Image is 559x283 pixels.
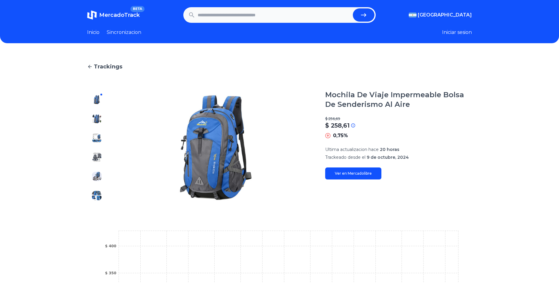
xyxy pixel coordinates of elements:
[92,152,102,162] img: Mochila De Viaje Impermeable Bolsa De Senderismo Al Aire
[92,95,102,104] img: Mochila De Viaje Impermeable Bolsa De Senderismo Al Aire
[92,191,102,200] img: Mochila De Viaje Impermeable Bolsa De Senderismo Al Aire
[409,13,417,17] img: Argentina
[325,121,350,130] p: $ 258,61
[87,10,97,20] img: MercadoTrack
[92,114,102,124] img: Mochila De Viaje Impermeable Bolsa De Senderismo Al Aire
[380,147,399,152] span: 20 horas
[325,147,379,152] span: Ultima actualizacion hace
[333,132,348,139] p: 0,75%
[92,133,102,143] img: Mochila De Viaje Impermeable Bolsa De Senderismo Al Aire
[87,29,99,36] a: Inicio
[94,62,122,71] span: Trackings
[325,167,381,179] a: Ver en Mercadolibre
[105,271,116,275] tspan: $ 350
[87,62,472,71] a: Trackings
[442,29,472,36] button: Iniciar sesion
[325,116,472,121] p: $ 256,69
[118,90,313,205] img: Mochila De Viaje Impermeable Bolsa De Senderismo Al Aire
[325,90,472,109] h1: Mochila De Viaje Impermeable Bolsa De Senderismo Al Aire
[409,11,472,19] button: [GEOGRAPHIC_DATA]
[99,12,140,18] span: MercadoTrack
[325,155,365,160] span: Trackeado desde el
[367,155,409,160] span: 9 de octubre, 2024
[92,172,102,181] img: Mochila De Viaje Impermeable Bolsa De Senderismo Al Aire
[130,6,145,12] span: BETA
[418,11,472,19] span: [GEOGRAPHIC_DATA]
[107,29,141,36] a: Sincronizacion
[105,244,116,248] tspan: $ 400
[87,10,140,20] a: MercadoTrackBETA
